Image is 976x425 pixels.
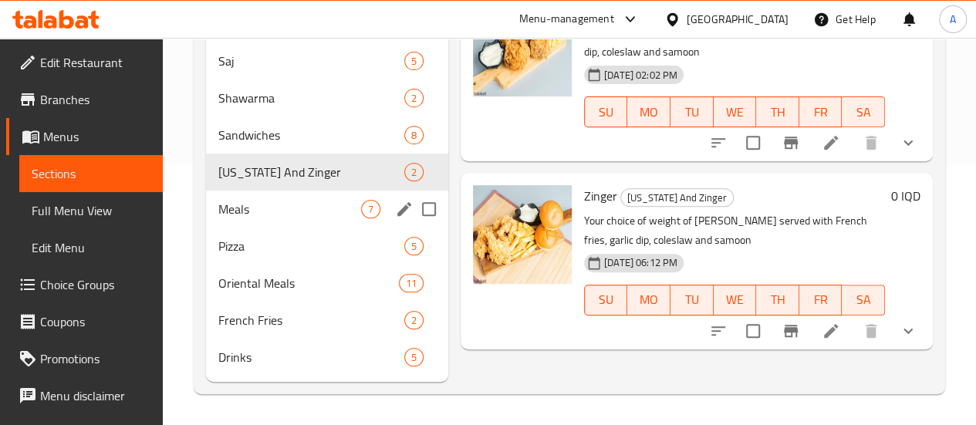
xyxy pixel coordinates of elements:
[848,101,879,123] span: SA
[19,229,163,266] a: Edit Menu
[890,312,927,349] button: show more
[620,188,734,207] div: Kentucky And Zinger
[6,266,163,303] a: Choice Groups
[399,274,424,292] div: items
[822,133,840,152] a: Edit menu item
[714,285,757,315] button: WE
[218,274,399,292] span: Oriental Meals
[584,96,628,127] button: SU
[206,116,448,153] div: Sandwiches8
[687,11,789,28] div: [GEOGRAPHIC_DATA]
[404,163,424,181] div: items
[822,322,840,340] a: Edit menu item
[405,165,423,180] span: 2
[584,211,885,250] p: Your choice of weight of [PERSON_NAME] served with French fries, garlic dip, coleslaw and samoon
[805,101,836,123] span: FR
[218,126,404,144] span: Sandwiches
[6,118,163,155] a: Menus
[848,288,879,311] span: SA
[714,96,757,127] button: WE
[40,386,150,405] span: Menu disclaimer
[32,238,150,257] span: Edit Menu
[218,311,404,329] div: French Fries
[43,127,150,146] span: Menus
[591,288,622,311] span: SU
[206,302,448,339] div: French Fries2
[519,10,614,29] div: Menu-management
[890,124,927,161] button: show more
[40,349,150,368] span: Promotions
[591,101,622,123] span: SU
[404,89,424,107] div: items
[32,201,150,220] span: Full Menu View
[584,184,617,207] span: Zinger
[627,285,670,315] button: MO
[32,164,150,183] span: Sections
[772,124,809,161] button: Branch-specific-item
[400,276,423,291] span: 11
[633,101,664,123] span: MO
[584,23,885,62] p: Your choice of [US_STATE] pieces, served with French fries, garlic dip, coleslaw and samoon
[700,312,737,349] button: sort-choices
[218,163,404,181] div: Kentucky And Zinger
[6,81,163,118] a: Branches
[627,96,670,127] button: MO
[206,339,448,376] div: Drinks5
[598,255,684,270] span: [DATE] 06:12 PM
[633,288,664,311] span: MO
[677,288,708,311] span: TU
[756,285,799,315] button: TH
[799,96,843,127] button: FR
[737,315,769,347] span: Select to update
[762,101,793,123] span: TH
[891,185,920,207] h6: 0 IQD
[720,101,751,123] span: WE
[6,340,163,377] a: Promotions
[40,312,150,331] span: Coupons
[805,288,836,311] span: FR
[6,377,163,414] a: Menu disclaimer
[218,348,404,366] span: Drinks
[405,350,423,365] span: 5
[6,303,163,340] a: Coupons
[206,153,448,191] div: [US_STATE] And Zinger2
[218,52,404,70] span: Saj
[621,189,733,207] span: [US_STATE] And Zinger
[393,197,416,221] button: edit
[218,163,404,181] span: [US_STATE] And Zinger
[405,313,423,328] span: 2
[405,91,423,106] span: 2
[405,54,423,69] span: 5
[362,202,380,217] span: 7
[40,275,150,294] span: Choice Groups
[206,79,448,116] div: Shawarma2
[670,96,714,127] button: TU
[206,265,448,302] div: Oriental Meals11
[700,124,737,161] button: sort-choices
[899,133,917,152] svg: Show Choices
[762,288,793,311] span: TH
[899,322,917,340] svg: Show Choices
[6,44,163,81] a: Edit Restaurant
[218,237,404,255] span: Pizza
[206,228,448,265] div: Pizza5
[405,239,423,254] span: 5
[404,126,424,144] div: items
[404,52,424,70] div: items
[853,124,890,161] button: delete
[772,312,809,349] button: Branch-specific-item
[206,191,448,228] div: Meals7edit
[756,96,799,127] button: TH
[218,89,404,107] span: Shawarma
[404,237,424,255] div: items
[206,42,448,79] div: Saj5
[584,285,628,315] button: SU
[19,192,163,229] a: Full Menu View
[218,200,361,218] span: Meals
[720,288,751,311] span: WE
[404,348,424,366] div: items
